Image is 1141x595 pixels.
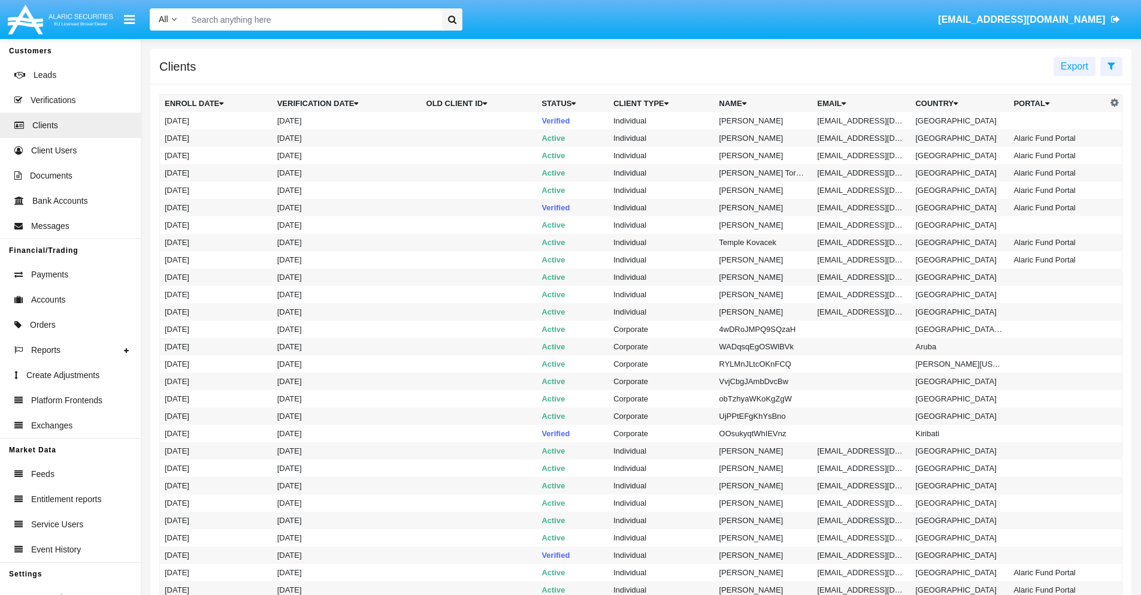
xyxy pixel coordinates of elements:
[273,564,422,581] td: [DATE]
[609,216,714,234] td: Individual
[160,234,273,251] td: [DATE]
[715,112,813,129] td: [PERSON_NAME]
[160,321,273,338] td: [DATE]
[273,390,422,407] td: [DATE]
[910,494,1009,512] td: [GEOGRAPHIC_DATA]
[6,2,115,37] img: Logo image
[31,543,81,556] span: Event History
[32,119,58,132] span: Clients
[715,494,813,512] td: [PERSON_NAME]
[715,234,813,251] td: Temple Kovacek
[813,546,911,564] td: [EMAIL_ADDRESS][DOMAIN_NAME]
[715,460,813,477] td: [PERSON_NAME]
[910,442,1009,460] td: [GEOGRAPHIC_DATA]
[537,512,609,529] td: Active
[32,195,88,207] span: Bank Accounts
[609,268,714,286] td: Individual
[813,164,911,182] td: [EMAIL_ADDRESS][DOMAIN_NAME]
[609,390,714,407] td: Corporate
[273,164,422,182] td: [DATE]
[609,460,714,477] td: Individual
[537,390,609,407] td: Active
[715,129,813,147] td: [PERSON_NAME]
[273,321,422,338] td: [DATE]
[31,518,83,531] span: Service Users
[150,13,186,26] a: All
[31,493,102,506] span: Entitlement reports
[910,373,1009,390] td: [GEOGRAPHIC_DATA]
[910,286,1009,303] td: [GEOGRAPHIC_DATA]
[1009,251,1107,268] td: Alaric Fund Portal
[813,529,911,546] td: [EMAIL_ADDRESS][DOMAIN_NAME]
[273,199,422,216] td: [DATE]
[160,425,273,442] td: [DATE]
[813,95,911,113] th: Email
[273,477,422,494] td: [DATE]
[715,564,813,581] td: [PERSON_NAME]
[186,8,438,31] input: Search
[160,460,273,477] td: [DATE]
[813,216,911,234] td: [EMAIL_ADDRESS][DOMAIN_NAME]
[910,164,1009,182] td: [GEOGRAPHIC_DATA]
[30,170,72,182] span: Documents
[160,442,273,460] td: [DATE]
[715,390,813,407] td: obTzhyaWKoKgZgW
[910,95,1009,113] th: Country
[609,477,714,494] td: Individual
[273,216,422,234] td: [DATE]
[609,95,714,113] th: Client Type
[273,129,422,147] td: [DATE]
[715,546,813,564] td: [PERSON_NAME]
[537,199,609,216] td: Verified
[813,286,911,303] td: [EMAIL_ADDRESS][DOMAIN_NAME]
[813,564,911,581] td: [EMAIL_ADDRESS][DOMAIN_NAME]
[537,460,609,477] td: Active
[537,112,609,129] td: Verified
[31,94,75,107] span: Verifications
[273,355,422,373] td: [DATE]
[160,303,273,321] td: [DATE]
[273,112,422,129] td: [DATE]
[273,286,422,303] td: [DATE]
[273,147,422,164] td: [DATE]
[537,373,609,390] td: Active
[813,182,911,199] td: [EMAIL_ADDRESS][DOMAIN_NAME]
[609,164,714,182] td: Individual
[159,62,196,71] h5: Clients
[813,494,911,512] td: [EMAIL_ADDRESS][DOMAIN_NAME]
[160,182,273,199] td: [DATE]
[609,129,714,147] td: Individual
[537,321,609,338] td: Active
[609,112,714,129] td: Individual
[537,268,609,286] td: Active
[273,373,422,390] td: [DATE]
[537,234,609,251] td: Active
[910,199,1009,216] td: [GEOGRAPHIC_DATA]
[160,286,273,303] td: [DATE]
[813,251,911,268] td: [EMAIL_ADDRESS][DOMAIN_NAME]
[26,369,99,382] span: Create Adjustments
[537,147,609,164] td: Active
[609,234,714,251] td: Individual
[31,344,60,357] span: Reports
[910,460,1009,477] td: [GEOGRAPHIC_DATA]
[609,303,714,321] td: Individual
[813,147,911,164] td: [EMAIL_ADDRESS][DOMAIN_NAME]
[609,199,714,216] td: Individual
[273,251,422,268] td: [DATE]
[160,129,273,147] td: [DATE]
[910,321,1009,338] td: [GEOGRAPHIC_DATA]: North
[715,529,813,546] td: [PERSON_NAME]
[910,477,1009,494] td: [GEOGRAPHIC_DATA]
[715,216,813,234] td: [PERSON_NAME]
[813,512,911,529] td: [EMAIL_ADDRESS][DOMAIN_NAME]
[160,199,273,216] td: [DATE]
[813,129,911,147] td: [EMAIL_ADDRESS][DOMAIN_NAME]
[609,251,714,268] td: Individual
[813,199,911,216] td: [EMAIL_ADDRESS][DOMAIN_NAME]
[537,129,609,147] td: Active
[537,338,609,355] td: Active
[31,468,55,481] span: Feeds
[422,95,537,113] th: Old Client Id
[537,546,609,564] td: Verified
